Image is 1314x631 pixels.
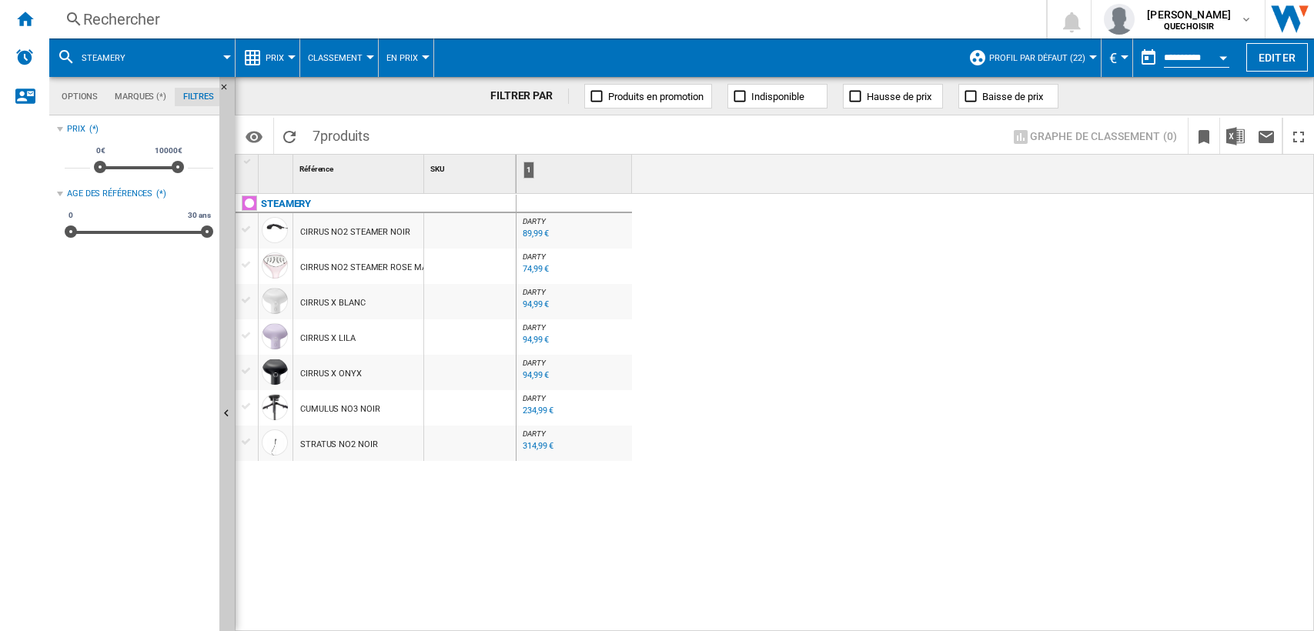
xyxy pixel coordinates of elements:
div: 74,99 € [523,264,549,274]
button: Indisponible [727,84,828,109]
div: Age des références [67,188,152,200]
button: Créer un favoris [1189,118,1219,154]
button: Prix [266,38,292,77]
div: 94,99 € [523,370,549,380]
div: En Prix [386,38,426,77]
button: md-calendar [1133,42,1164,73]
div: DARTY 314,99 € [520,429,629,465]
span: DARTY [523,429,546,438]
div: 1 [523,162,534,179]
div: Mise à jour : mercredi 10 septembre 2025 03:29 [520,403,553,419]
div: Rechercher [83,8,1006,30]
span: 0 [66,209,75,222]
div: 314,99 € [523,441,553,451]
span: Indisponible [751,91,804,102]
md-tab-item: Marques (*) [106,88,175,106]
span: produits [320,128,369,144]
span: DARTY [523,394,546,402]
button: Steamery [82,38,141,77]
div: DARTY 94,99 € [520,288,629,323]
button: € [1109,38,1125,77]
img: alerts-logo.svg [15,48,34,66]
span: Produits en promotion [608,91,704,102]
div: CIRRUS X ONYX [300,356,362,392]
span: DARTY [523,359,546,367]
button: Plein écran [1283,118,1314,154]
div: Prix [67,123,85,135]
span: DARTY [523,323,546,332]
div: Mise à jour : mercredi 10 septembre 2025 12:56 [520,226,549,242]
button: Graphe de classement (0) [1007,122,1182,150]
md-menu: Currency [1102,38,1133,77]
span: 30 ans [186,209,212,222]
span: DARTY [523,217,546,225]
span: Steamery [82,53,125,63]
span: Prix [266,53,284,63]
div: DARTY 234,99 € [520,394,629,429]
div: CIRRUS X LILA [300,321,356,356]
div: 94,99 € [523,299,549,309]
div: DARTY 94,99 € [520,359,629,394]
div: CIRRUS NO2 STEAMER ROSE MAT [300,250,431,285]
div: CIRRUS NO2 STEAMER NOIR [300,215,410,250]
span: Référence [299,165,333,173]
div: DARTY 89,99 € [520,217,629,252]
md-tab-item: Options [53,88,106,106]
span: DARTY [523,252,546,261]
div: Steamery [57,38,227,77]
span: Classement [308,53,363,63]
span: Baisse de prix [982,91,1043,102]
div: Sort None [296,155,423,179]
button: Baisse de prix [958,84,1058,109]
button: Envoyer ce rapport par email [1251,118,1282,154]
div: Mise à jour : mercredi 10 septembre 2025 14:48 [520,439,553,454]
div: 89,99 € [523,229,549,239]
div: Sélectionnez 1 à 3 sites en cliquant sur les cellules afin d'afficher un graphe de classement [1001,118,1189,155]
div: STRATUS NO2 NOIR [300,427,377,462]
span: [PERSON_NAME] [1147,7,1231,22]
div: Mise à jour : mercredi 10 septembre 2025 15:06 [520,332,549,348]
button: Classement [308,38,370,77]
div: CIRRUS X BLANC [300,285,366,321]
span: Hausse de prix [867,91,931,102]
span: SKU [430,165,445,173]
span: 0€ [94,145,108,157]
div: 94,99 € [523,335,549,345]
div: Mise à jour : mercredi 10 septembre 2025 12:52 [520,297,549,312]
div: Cliquez pour filtrer sur cette marque [261,195,311,213]
span: 7 [305,118,377,150]
div: 234,99 € [523,406,553,416]
button: Télécharger au format Excel [1220,118,1251,154]
b: QUECHOISIR [1164,22,1214,32]
button: Profil par défaut (22) [989,38,1093,77]
div: Sort None [427,155,516,179]
div: DARTY 74,99 € [520,252,629,288]
div: Mise à jour : mercredi 10 septembre 2025 15:07 [520,262,549,277]
div: 1 [520,155,632,193]
button: Open calendar [1209,42,1237,69]
div: SKU Sort None [427,155,516,179]
div: CUMULUS NO3 NOIR [300,392,379,427]
div: FILTRER PAR [490,88,569,104]
button: Hausse de prix [843,84,943,109]
img: profile.jpg [1104,4,1135,35]
div: Prix [243,38,292,77]
div: DARTY 94,99 € [520,323,629,359]
button: Editer [1246,43,1308,72]
div: Référence Sort None [296,155,423,179]
span: 10000€ [152,145,184,157]
div: Mise à jour : mercredi 10 septembre 2025 12:39 [520,368,549,383]
span: Profil par défaut (22) [989,53,1085,63]
button: Options [239,122,269,150]
span: € [1109,50,1117,66]
button: Masquer [219,77,238,105]
div: Sort None [262,155,293,179]
img: excel-24x24.png [1226,127,1245,145]
button: Produits en promotion [584,84,712,109]
div: Profil par défaut (22) [968,38,1093,77]
span: DARTY [523,288,546,296]
md-tab-item: Filtres [175,88,222,106]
